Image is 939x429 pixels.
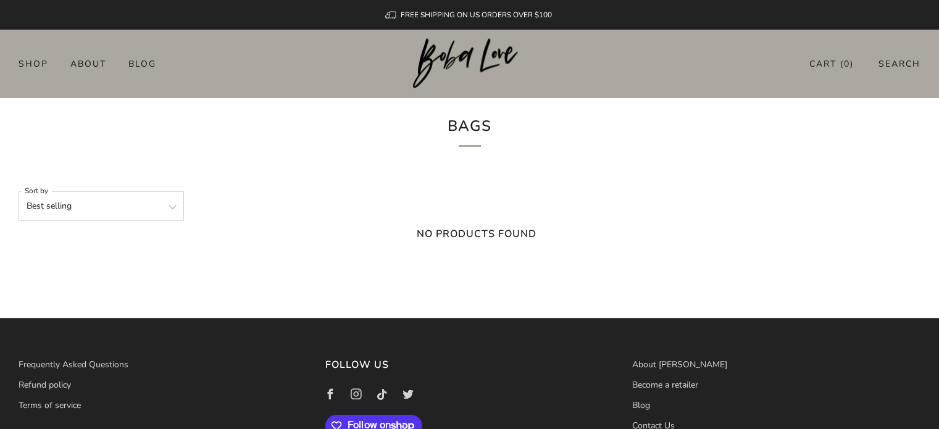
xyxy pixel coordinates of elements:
a: Blog [632,399,650,411]
a: Become a retailer [632,379,698,391]
a: Search [878,54,920,74]
items-count: 0 [844,58,850,70]
h5: No products found [202,225,751,243]
a: Shop [19,54,48,73]
img: Boba Love [413,38,526,89]
a: Refund policy [19,379,71,391]
a: Frequently Asked Questions [19,359,128,370]
a: Terms of service [19,399,81,411]
a: About [PERSON_NAME] [632,359,727,370]
h1: Bags [299,113,640,147]
a: Blog [128,54,156,73]
a: Boba Love [413,38,526,90]
h3: Follow us [325,356,614,374]
span: FREE SHIPPING ON US ORDERS OVER $100 [401,10,552,20]
a: About [70,54,106,73]
a: Cart [809,54,854,74]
